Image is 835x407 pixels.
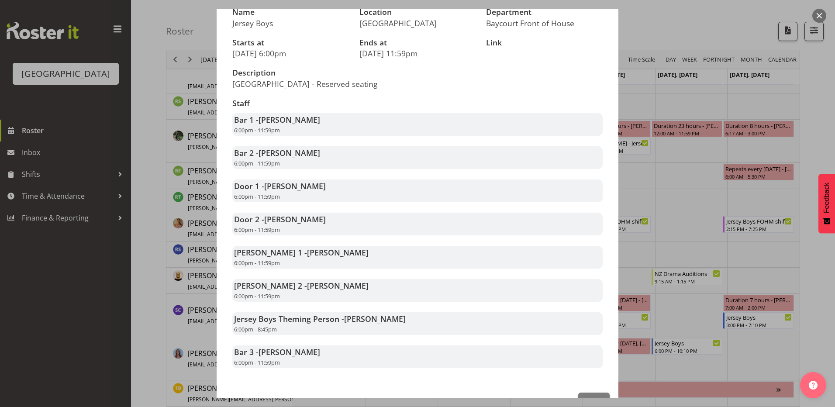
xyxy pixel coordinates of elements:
[486,8,603,17] h3: Department
[307,280,369,291] span: [PERSON_NAME]
[359,48,476,58] p: [DATE] 11:59pm
[359,38,476,47] h3: Ends at
[809,381,818,390] img: help-xxl-2.png
[232,48,349,58] p: [DATE] 6:00pm
[234,114,320,125] strong: Bar 1 -
[307,247,369,258] span: [PERSON_NAME]
[234,280,369,291] strong: [PERSON_NAME] 2 -
[234,148,320,158] strong: Bar 2 -
[259,347,320,357] span: [PERSON_NAME]
[486,18,603,28] p: Baycourt Front of House
[234,193,280,200] span: 6:00pm - 11:59pm
[232,18,349,28] p: Jersey Boys
[234,226,280,234] span: 6:00pm - 11:59pm
[818,174,835,233] button: Feedback - Show survey
[232,79,412,89] p: [GEOGRAPHIC_DATA] - Reserved seating
[234,247,369,258] strong: [PERSON_NAME] 1 -
[234,259,280,267] span: 6:00pm - 11:59pm
[232,99,603,108] h3: Staff
[232,38,349,47] h3: Starts at
[234,126,280,134] span: 6:00pm - 11:59pm
[234,292,280,300] span: 6:00pm - 11:59pm
[344,314,406,324] span: [PERSON_NAME]
[232,69,412,77] h3: Description
[264,181,326,191] span: [PERSON_NAME]
[359,18,476,28] p: [GEOGRAPHIC_DATA]
[264,214,326,224] span: [PERSON_NAME]
[259,148,320,158] span: [PERSON_NAME]
[234,325,277,333] span: 6:00pm - 8:45pm
[234,347,320,357] strong: Bar 3 -
[232,8,349,17] h3: Name
[823,183,831,213] span: Feedback
[486,38,603,47] h3: Link
[234,159,280,167] span: 6:00pm - 11:59pm
[234,214,326,224] strong: Door 2 -
[359,8,476,17] h3: Location
[259,114,320,125] span: [PERSON_NAME]
[234,314,406,324] strong: Jersey Boys Theming Person -
[234,359,280,366] span: 6:00pm - 11:59pm
[234,181,326,191] strong: Door 1 -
